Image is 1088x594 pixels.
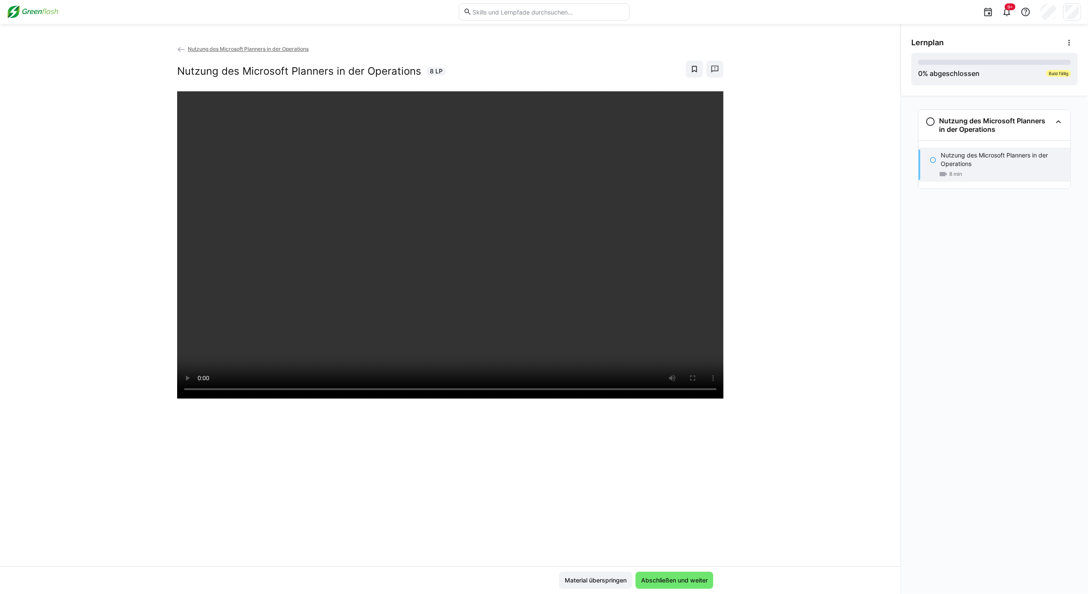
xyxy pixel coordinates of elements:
[472,8,624,16] input: Skills und Lernpfade durchsuchen…
[918,69,922,78] span: 0
[563,576,628,585] span: Material überspringen
[939,116,1052,134] h3: Nutzung des Microsoft Planners in der Operations
[949,171,962,178] span: 8 min
[911,38,944,47] span: Lernplan
[1046,70,1071,77] div: Bald fällig
[941,151,1064,168] p: Nutzung des Microsoft Planners in der Operations
[559,572,632,589] button: Material überspringen
[430,67,443,76] span: 8 LP
[640,576,709,585] span: Abschließen und weiter
[177,46,309,52] a: Nutzung des Microsoft Planners in der Operations
[1007,4,1013,9] span: 9+
[918,68,980,79] div: % abgeschlossen
[177,65,421,78] h2: Nutzung des Microsoft Planners in der Operations
[188,46,309,52] span: Nutzung des Microsoft Planners in der Operations
[636,572,713,589] button: Abschließen und weiter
